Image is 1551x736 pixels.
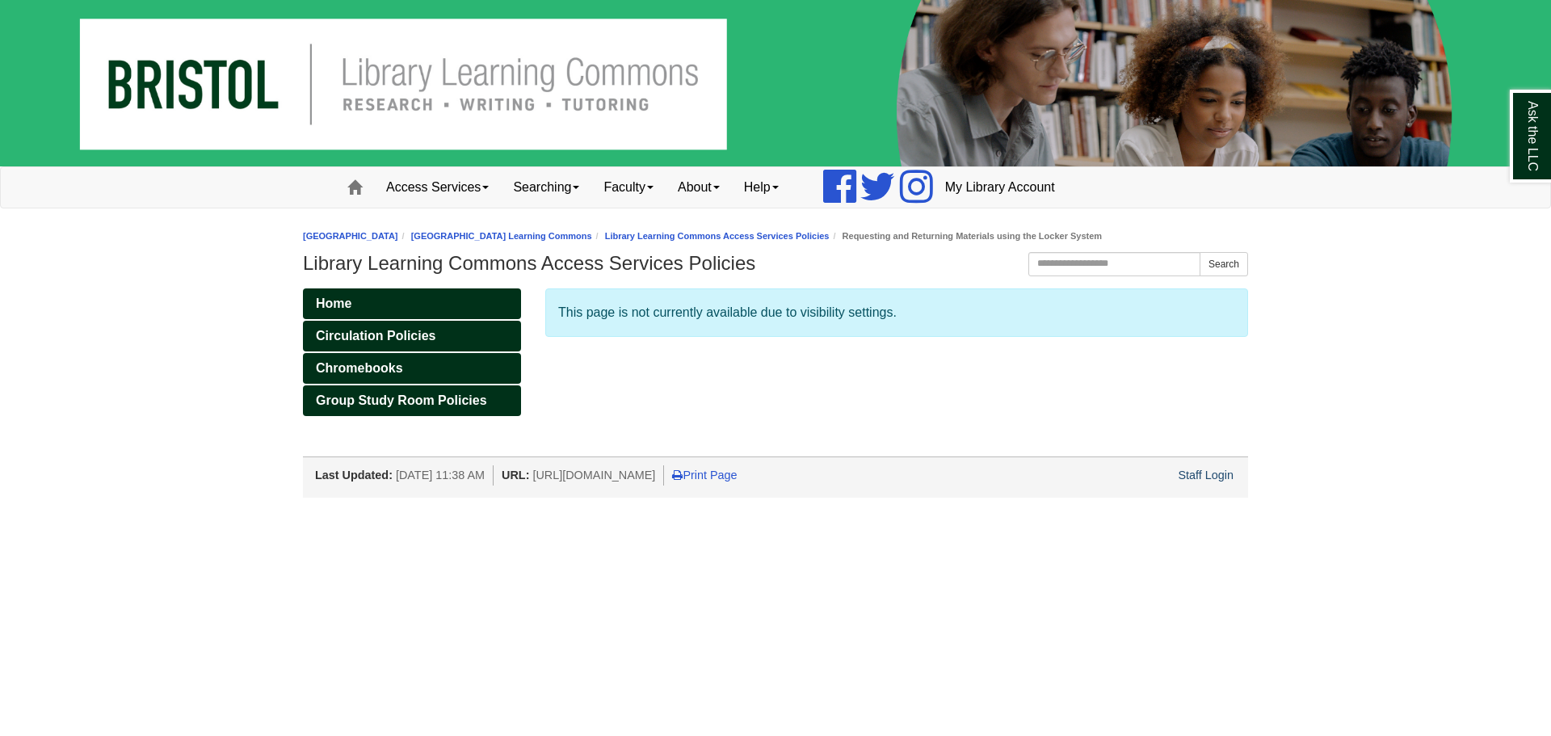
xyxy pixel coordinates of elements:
span: Home [316,297,351,310]
nav: breadcrumb [303,229,1248,244]
a: Print Page [672,469,737,482]
a: Help [732,167,791,208]
span: Chromebooks [316,361,403,375]
span: Last Updated: [315,469,393,482]
h1: Library Learning Commons Access Services Policies [303,252,1248,275]
span: URL: [502,469,529,482]
span: Group Study Room Policies [316,393,487,407]
a: About [666,167,732,208]
a: [GEOGRAPHIC_DATA] Learning Commons [411,231,592,241]
a: Faculty [591,167,666,208]
span: [DATE] 11:38 AM [396,469,485,482]
span: [URL][DOMAIN_NAME] [532,469,655,482]
a: Searching [501,167,591,208]
button: Search [1200,252,1248,276]
li: Requesting and Returning Materials using the Locker System [829,229,1102,244]
a: Circulation Policies [303,321,521,351]
a: Staff Login [1178,469,1234,482]
a: Access Services [374,167,501,208]
div: Guide Pages [303,288,521,416]
a: My Library Account [933,167,1067,208]
a: Chromebooks [303,353,521,384]
span: Circulation Policies [316,329,435,343]
a: Home [303,288,521,319]
div: This page is not currently available due to visibility settings. [545,288,1248,337]
i: Print Page [672,469,683,481]
a: [GEOGRAPHIC_DATA] [303,231,398,241]
a: Library Learning Commons Access Services Policies [605,231,830,241]
a: Group Study Room Policies [303,385,521,416]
